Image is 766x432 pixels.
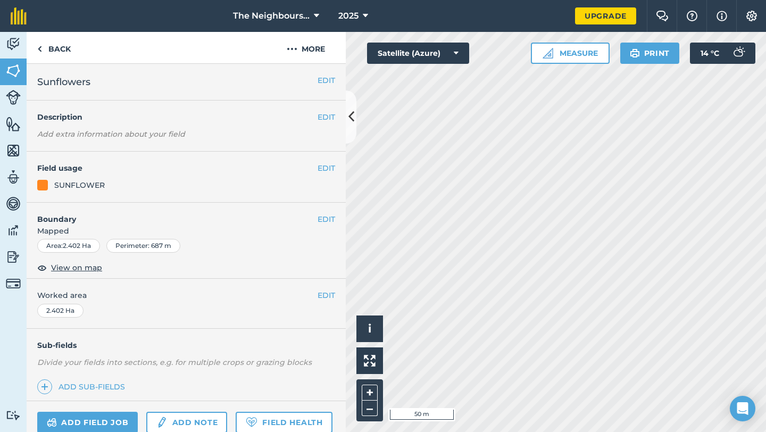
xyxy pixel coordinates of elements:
button: EDIT [318,74,335,86]
a: Add sub-fields [37,379,129,394]
img: svg+xml;base64,PD94bWwgdmVyc2lvbj0iMS4wIiBlbmNvZGluZz0idXRmLTgiPz4KPCEtLSBHZW5lcmF0b3I6IEFkb2JlIE... [6,276,21,291]
button: Satellite (Azure) [367,43,469,64]
img: svg+xml;base64,PD94bWwgdmVyc2lvbj0iMS4wIiBlbmNvZGluZz0idXRmLTgiPz4KPCEtLSBHZW5lcmF0b3I6IEFkb2JlIE... [6,36,21,52]
span: i [368,322,371,335]
button: – [362,401,378,416]
button: Measure [531,43,610,64]
img: svg+xml;base64,PD94bWwgdmVyc2lvbj0iMS4wIiBlbmNvZGluZz0idXRmLTgiPz4KPCEtLSBHZW5lcmF0b3I6IEFkb2JlIE... [6,222,21,238]
div: Area : 2.402 Ha [37,239,100,253]
span: The Neighbours Farm [GEOGRAPHIC_DATA] [233,10,310,22]
img: svg+xml;base64,PD94bWwgdmVyc2lvbj0iMS4wIiBlbmNvZGluZz0idXRmLTgiPz4KPCEtLSBHZW5lcmF0b3I6IEFkb2JlIE... [47,416,57,429]
div: SUNFLOWER [54,179,105,191]
div: Perimeter : 687 m [106,239,180,253]
img: svg+xml;base64,PHN2ZyB4bWxucz0iaHR0cDovL3d3dy53My5vcmcvMjAwMC9zdmciIHdpZHRoPSI1NiIgaGVpZ2h0PSI2MC... [6,63,21,79]
button: i [356,315,383,342]
button: EDIT [318,213,335,225]
img: fieldmargin Logo [11,7,27,24]
span: 2025 [338,10,359,22]
img: A question mark icon [686,11,698,21]
button: 14 °C [690,43,755,64]
img: svg+xml;base64,PD94bWwgdmVyc2lvbj0iMS4wIiBlbmNvZGluZz0idXRmLTgiPz4KPCEtLSBHZW5lcmF0b3I6IEFkb2JlIE... [6,249,21,265]
em: Divide your fields into sections, e.g. for multiple crops or grazing blocks [37,358,312,367]
h4: Sub-fields [27,339,346,351]
button: Print [620,43,680,64]
img: svg+xml;base64,PHN2ZyB4bWxucz0iaHR0cDovL3d3dy53My5vcmcvMjAwMC9zdmciIHdpZHRoPSI5IiBoZWlnaHQ9IjI0Ii... [37,43,42,55]
img: svg+xml;base64,PD94bWwgdmVyc2lvbj0iMS4wIiBlbmNvZGluZz0idXRmLTgiPz4KPCEtLSBHZW5lcmF0b3I6IEFkb2JlIE... [6,196,21,212]
img: svg+xml;base64,PHN2ZyB4bWxucz0iaHR0cDovL3d3dy53My5vcmcvMjAwMC9zdmciIHdpZHRoPSIxNyIgaGVpZ2h0PSIxNy... [717,10,727,22]
button: EDIT [318,289,335,301]
img: Two speech bubbles overlapping with the left bubble in the forefront [656,11,669,21]
img: svg+xml;base64,PD94bWwgdmVyc2lvbj0iMS4wIiBlbmNvZGluZz0idXRmLTgiPz4KPCEtLSBHZW5lcmF0b3I6IEFkb2JlIE... [156,416,168,429]
img: svg+xml;base64,PHN2ZyB4bWxucz0iaHR0cDovL3d3dy53My5vcmcvMjAwMC9zdmciIHdpZHRoPSI1NiIgaGVpZ2h0PSI2MC... [6,143,21,159]
span: 14 ° C [701,43,719,64]
h4: Boundary [27,203,318,225]
em: Add extra information about your field [37,129,185,139]
img: Ruler icon [543,48,553,59]
img: svg+xml;base64,PD94bWwgdmVyc2lvbj0iMS4wIiBlbmNvZGluZz0idXRmLTgiPz4KPCEtLSBHZW5lcmF0b3I6IEFkb2JlIE... [6,410,21,420]
a: Back [27,32,81,63]
span: Worked area [37,289,335,301]
img: svg+xml;base64,PD94bWwgdmVyc2lvbj0iMS4wIiBlbmNvZGluZz0idXRmLTgiPz4KPCEtLSBHZW5lcmF0b3I6IEFkb2JlIE... [6,169,21,185]
a: Upgrade [575,7,636,24]
img: svg+xml;base64,PHN2ZyB4bWxucz0iaHR0cDovL3d3dy53My5vcmcvMjAwMC9zdmciIHdpZHRoPSIyMCIgaGVpZ2h0PSIyNC... [287,43,297,55]
span: Mapped [27,225,346,237]
img: A cog icon [745,11,758,21]
img: svg+xml;base64,PHN2ZyB4bWxucz0iaHR0cDovL3d3dy53My5vcmcvMjAwMC9zdmciIHdpZHRoPSI1NiIgaGVpZ2h0PSI2MC... [6,116,21,132]
span: Sunflowers [37,74,90,89]
button: EDIT [318,162,335,174]
div: 2.402 Ha [37,304,84,318]
button: View on map [37,261,102,274]
img: Four arrows, one pointing top left, one top right, one bottom right and the last bottom left [364,355,376,367]
span: View on map [51,262,102,273]
button: More [266,32,346,63]
img: svg+xml;base64,PHN2ZyB4bWxucz0iaHR0cDovL3d3dy53My5vcmcvMjAwMC9zdmciIHdpZHRoPSIxOSIgaGVpZ2h0PSIyNC... [630,47,640,60]
img: svg+xml;base64,PHN2ZyB4bWxucz0iaHR0cDovL3d3dy53My5vcmcvMjAwMC9zdmciIHdpZHRoPSIxOCIgaGVpZ2h0PSIyNC... [37,261,47,274]
div: Open Intercom Messenger [730,396,755,421]
img: svg+xml;base64,PD94bWwgdmVyc2lvbj0iMS4wIiBlbmNvZGluZz0idXRmLTgiPz4KPCEtLSBHZW5lcmF0b3I6IEFkb2JlIE... [728,43,749,64]
button: EDIT [318,111,335,123]
img: svg+xml;base64,PHN2ZyB4bWxucz0iaHR0cDovL3d3dy53My5vcmcvMjAwMC9zdmciIHdpZHRoPSIxNCIgaGVpZ2h0PSIyNC... [41,380,48,393]
button: + [362,385,378,401]
h4: Field usage [37,162,318,174]
h4: Description [37,111,335,123]
img: svg+xml;base64,PD94bWwgdmVyc2lvbj0iMS4wIiBlbmNvZGluZz0idXRmLTgiPz4KPCEtLSBHZW5lcmF0b3I6IEFkb2JlIE... [6,90,21,105]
